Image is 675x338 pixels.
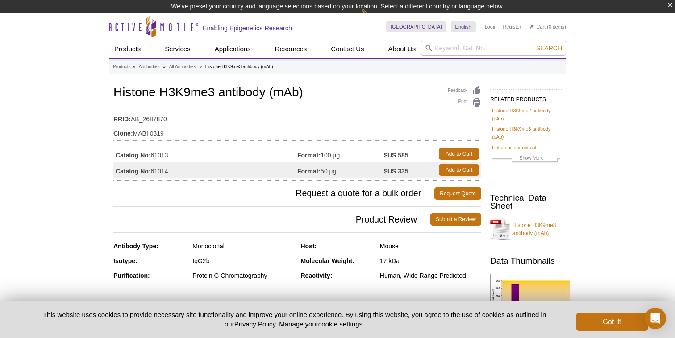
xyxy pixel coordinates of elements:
a: Add to Cart [439,148,479,160]
h1: Histone H3K9me3 antibody (mAb) [113,86,481,101]
strong: Catalog No: [116,167,151,175]
span: Product Review [113,213,430,226]
strong: Isotype: [113,257,137,264]
button: Got it! [576,313,648,331]
strong: $US 585 [384,151,408,159]
li: » [163,64,166,69]
button: Search [533,44,565,52]
p: This website uses cookies to provide necessary site functionality and improve your online experie... [27,310,562,329]
a: Add to Cart [439,164,479,176]
a: Submit a Review [430,213,481,226]
li: Histone H3K9me3 antibody (mAb) [205,64,273,69]
li: » [199,64,202,69]
h2: Technical Data Sheet [490,194,562,210]
li: | [499,21,500,32]
a: Histone H3K9me2 antibody (pAb) [492,107,560,123]
a: Applications [209,41,256,58]
td: 50 µg [297,162,384,178]
a: Contact Us [325,41,369,58]
div: IgG2b [192,257,294,265]
img: Change Here [361,7,385,28]
div: Open Intercom Messenger [645,308,666,329]
button: cookie settings [318,320,362,328]
a: Privacy Policy [234,320,275,328]
h2: RELATED PRODUCTS [490,89,562,105]
a: Request Quote [434,187,481,200]
div: Monoclonal [192,242,294,250]
div: Human, Wide Range Predicted [380,272,481,280]
strong: Format: [297,167,321,175]
strong: Molecular Weight: [301,257,354,264]
a: Histone H3K9me3 antibody (mAb) [490,216,562,243]
a: Show More [492,154,560,164]
strong: Format: [297,151,321,159]
a: Register [503,24,521,30]
td: 61014 [113,162,297,178]
a: Cart [530,24,546,30]
a: Feedback [448,86,481,95]
a: Products [113,63,130,71]
a: Login [485,24,497,30]
strong: Antibody Type: [113,243,158,250]
h2: Enabling Epigenetics Research [203,24,292,32]
img: Histone H3K9me3 antibody (mAb) tested by ChIP. [490,274,573,326]
strong: Purification: [113,272,150,279]
h2: Data Thumbnails [490,257,562,265]
a: Antibodies [139,63,160,71]
div: 17 kDa [380,257,481,265]
strong: $US 335 [384,167,408,175]
img: Your Cart [530,24,534,29]
input: Keyword, Cat. No. [421,41,566,56]
td: 61013 [113,146,297,162]
td: AB_2687870 [113,110,481,124]
a: All Antibodies [169,63,196,71]
a: Products [109,41,146,58]
a: Services [159,41,196,58]
a: English [451,21,476,32]
strong: Clone: [113,129,133,137]
strong: Host: [301,243,317,250]
div: Protein G Chromatography [192,272,294,280]
li: (0 items) [530,21,566,32]
td: 100 µg [297,146,384,162]
strong: RRID: [113,115,131,123]
td: MABI 0319 [113,124,481,138]
li: » [133,64,135,69]
a: [GEOGRAPHIC_DATA] [386,21,446,32]
strong: Catalog No: [116,151,151,159]
a: About Us [383,41,421,58]
span: Search [536,45,562,52]
a: Resources [270,41,312,58]
strong: Reactivity: [301,272,333,279]
a: Print [448,98,481,107]
div: Mouse [380,242,481,250]
a: Histone H3K9me3 antibody (pAb) [492,125,560,141]
a: HeLa nuclear extract [492,144,537,152]
span: Request a quote for a bulk order [113,187,434,200]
